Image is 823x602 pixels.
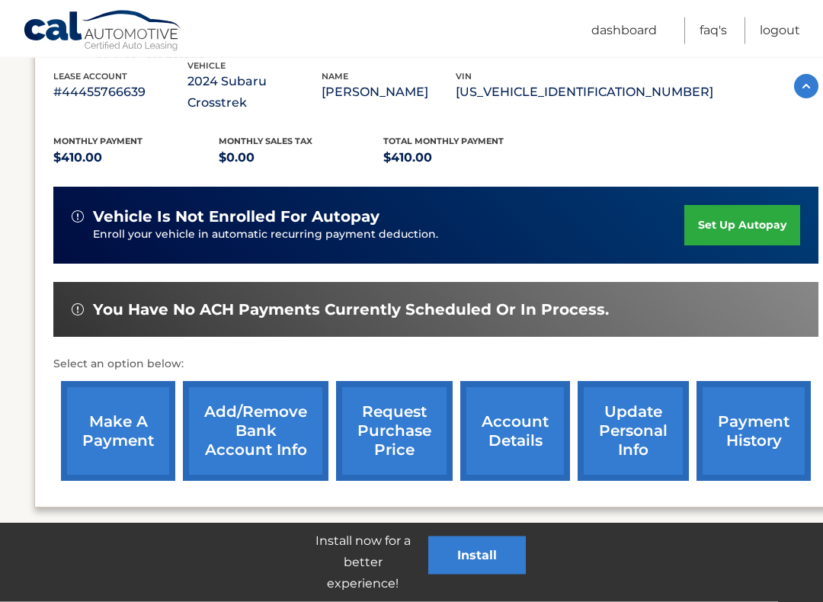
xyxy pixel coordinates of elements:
[187,61,226,72] span: vehicle
[322,72,348,82] span: name
[53,136,143,147] span: Monthly Payment
[183,382,328,482] a: Add/Remove bank account info
[61,382,175,482] a: make a payment
[72,211,84,223] img: alert-white.svg
[53,82,187,104] p: #44455766639
[428,536,526,575] button: Install
[336,382,453,482] a: request purchase price
[456,72,472,82] span: vin
[383,136,504,147] span: Total Monthly Payment
[72,304,84,316] img: alert-white.svg
[93,301,609,320] span: You have no ACH payments currently scheduled or in process.
[794,75,818,99] img: accordion-active.svg
[53,72,127,82] span: lease account
[460,382,570,482] a: account details
[591,18,657,44] a: Dashboard
[684,206,800,246] a: set up autopay
[322,82,456,104] p: [PERSON_NAME]
[456,82,713,104] p: [US_VEHICLE_IDENTIFICATION_NUMBER]
[297,530,428,594] p: Install now for a better experience!
[578,382,689,482] a: update personal info
[23,10,183,54] a: Cal Automotive
[53,356,818,374] p: Select an option below:
[93,208,379,227] span: vehicle is not enrolled for autopay
[187,72,322,114] p: 2024 Subaru Crosstrek
[93,227,684,244] p: Enroll your vehicle in automatic recurring payment deduction.
[383,148,549,169] p: $410.00
[700,18,727,44] a: FAQ's
[697,382,811,482] a: payment history
[53,148,219,169] p: $410.00
[219,148,384,169] p: $0.00
[219,136,312,147] span: Monthly sales Tax
[760,18,800,44] a: Logout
